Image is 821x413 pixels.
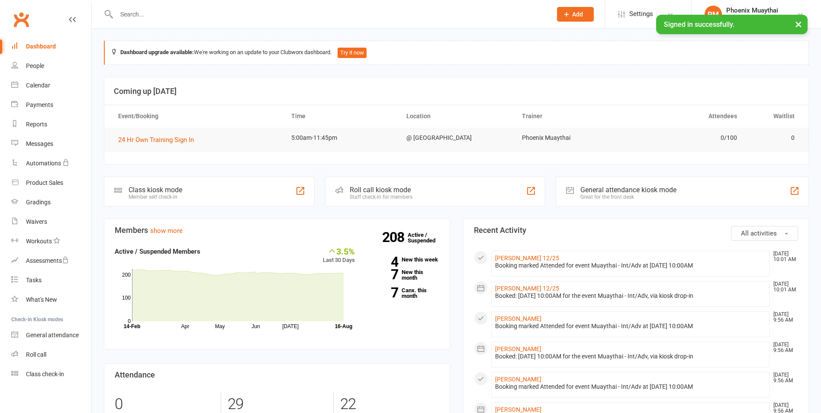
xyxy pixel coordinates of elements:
th: Trainer [514,105,629,127]
div: 3.5% [323,246,355,256]
div: Dashboard [26,43,56,50]
a: [PERSON_NAME] 12/25 [495,285,559,292]
div: Booked: [DATE] 10:00AM for the event Muaythai - Int/Adv, via kiosk drop-in [495,353,766,360]
h3: Recent Activity [474,226,798,235]
h3: Members [115,226,439,235]
a: Payments [11,95,91,115]
div: What's New [26,296,57,303]
div: Great for the front desk [580,194,676,200]
a: What's New [11,290,91,310]
a: Dashboard [11,37,91,56]
strong: 7 [368,286,398,299]
a: 4New this week [368,257,439,262]
a: Class kiosk mode [11,365,91,384]
strong: Active / Suspended Members [115,248,200,255]
span: Add [572,11,583,18]
div: Payments [26,101,53,108]
div: Booking marked Attended for event Muaythai - Int/Adv at [DATE] 10:00AM [495,262,766,269]
td: 0 [745,128,802,148]
div: Gradings [26,199,51,206]
h3: Coming up [DATE] [114,87,799,96]
div: Class kiosk mode [129,186,182,194]
td: @ [GEOGRAPHIC_DATA] [399,128,514,148]
time: [DATE] 9:56 AM [769,312,798,323]
time: [DATE] 9:56 AM [769,372,798,384]
div: Automations [26,160,61,167]
td: 0/100 [629,128,744,148]
th: Location [399,105,514,127]
div: Phoenix Muaythai [726,6,778,14]
button: × [791,15,806,33]
span: All activities [741,229,777,237]
a: Product Sales [11,173,91,193]
a: Calendar [11,76,91,95]
div: Class check-in [26,371,64,378]
a: Tasks [11,271,91,290]
span: Signed in successfully. [664,20,734,29]
strong: 7 [368,268,398,281]
div: Booked: [DATE] 10:00AM for the event Muaythai - Int/Adv, via kiosk drop-in [495,292,766,300]
th: Time [283,105,399,127]
th: Attendees [629,105,744,127]
td: 5:00am-11:45pm [283,128,399,148]
a: Messages [11,134,91,154]
div: Phoenix Muaythai [726,14,778,22]
div: We're working on an update to your Clubworx dashboard. [104,41,809,65]
button: Add [557,7,594,22]
div: Roll call kiosk mode [350,186,412,194]
div: Last 30 Days [323,246,355,265]
div: Member self check-in [129,194,182,200]
button: Try it now [338,48,367,58]
div: General attendance kiosk mode [580,186,676,194]
button: 24 Hr Own Training Sign In [118,135,200,145]
strong: 208 [382,231,408,244]
a: Roll call [11,345,91,365]
button: All activities [731,226,798,241]
a: Workouts [11,232,91,251]
h3: Attendance [115,371,439,379]
a: People [11,56,91,76]
div: Booking marked Attended for event Muaythai - Int/Adv at [DATE] 10:00AM [495,383,766,390]
th: Event/Booking [110,105,283,127]
input: Search... [114,8,546,20]
a: 7Canx. this month [368,287,439,299]
a: [PERSON_NAME] [495,315,541,322]
a: show more [150,227,183,235]
a: Gradings [11,193,91,212]
strong: Dashboard upgrade available: [120,49,194,55]
div: Product Sales [26,179,63,186]
a: Clubworx [10,9,32,30]
div: People [26,62,44,69]
div: General attendance [26,332,79,339]
a: [PERSON_NAME] [495,345,541,352]
a: [PERSON_NAME] [495,406,541,413]
div: Workouts [26,238,52,245]
a: Automations [11,154,91,173]
a: 7New this month [368,269,439,281]
strong: 4 [368,255,398,268]
div: Tasks [26,277,42,284]
div: Roll call [26,351,46,358]
a: Waivers [11,212,91,232]
span: Settings [629,4,653,24]
time: [DATE] 10:01 AM [769,281,798,293]
div: Waivers [26,218,47,225]
div: Assessments [26,257,69,264]
span: 24 Hr Own Training Sign In [118,136,194,144]
div: Booking marked Attended for event Muaythai - Int/Adv at [DATE] 10:00AM [495,323,766,330]
div: Messages [26,140,53,147]
a: Reports [11,115,91,134]
a: [PERSON_NAME] 12/25 [495,255,559,261]
a: 208Active / Suspended [408,226,446,250]
time: [DATE] 10:01 AM [769,251,798,262]
td: Phoenix Muaythai [514,128,629,148]
a: General attendance kiosk mode [11,326,91,345]
div: Staff check-in for members [350,194,412,200]
th: Waitlist [745,105,802,127]
div: Reports [26,121,47,128]
div: PM [705,6,722,23]
a: [PERSON_NAME] [495,376,541,383]
a: Assessments [11,251,91,271]
div: Calendar [26,82,50,89]
time: [DATE] 9:56 AM [769,342,798,353]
